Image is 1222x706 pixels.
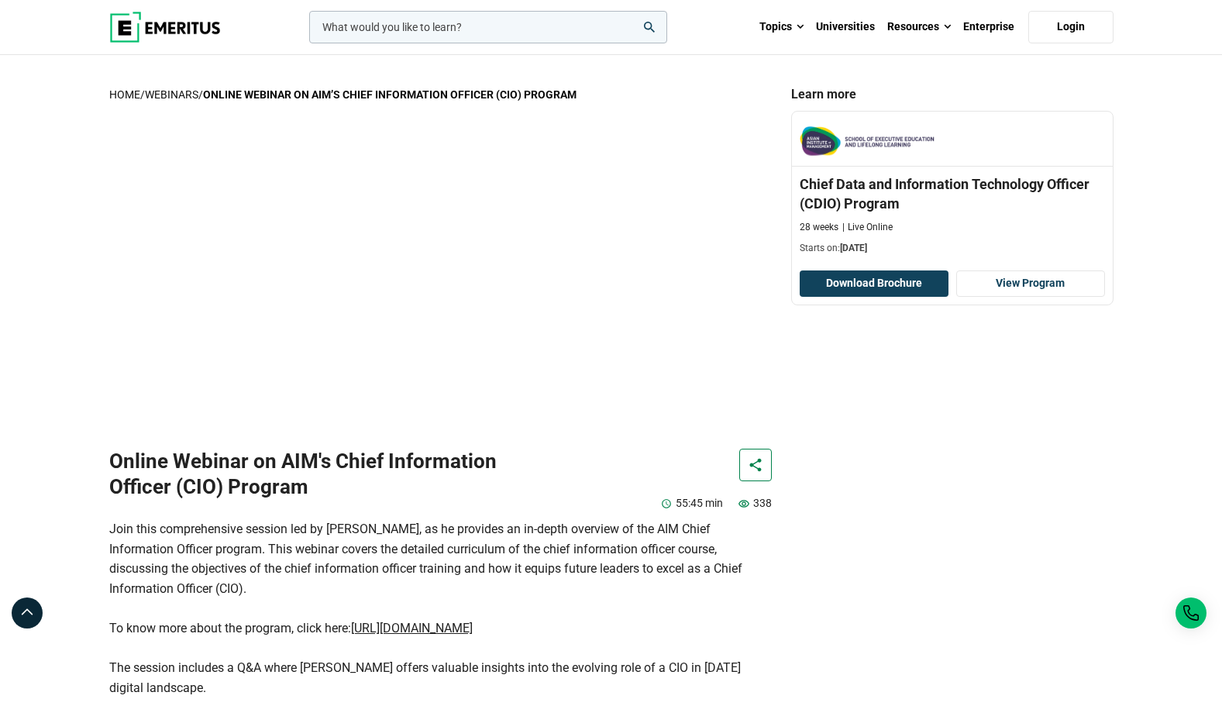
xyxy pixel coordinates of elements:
p: Learn more [791,86,1114,103]
p: 338 [738,487,772,519]
a: home [109,88,140,101]
a: Login [1028,11,1114,43]
a: Webinars [145,88,198,101]
a: The Asian Institute of Management Chief Data and Information Technology Officer (CDIO) Program 28... [792,112,1113,263]
button: Download Brochure [800,270,948,297]
iframe: YouTube video player [109,119,773,429]
a: View Program [956,270,1105,297]
strong: Online Webinar on AIM’s Chief Information Officer (CIO) Program [203,88,577,101]
h3: Chief Data and Information Technology Officer (CDIO) Program [800,174,1105,213]
p: / / [109,86,773,103]
p: 55:45 min [661,487,723,519]
img: The Asian Institute of Management [800,123,935,158]
input: woocommerce-product-search-field-0 [309,11,667,43]
h1: Online Webinar on AIM's Chief Information Officer (CIO) Program [109,449,546,499]
a: [URL][DOMAIN_NAME] [351,621,473,635]
p: Starts on: [800,242,1105,255]
p: 28 weeks [800,221,838,234]
p: Live Online [842,221,893,234]
span: [DATE] [840,243,867,253]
